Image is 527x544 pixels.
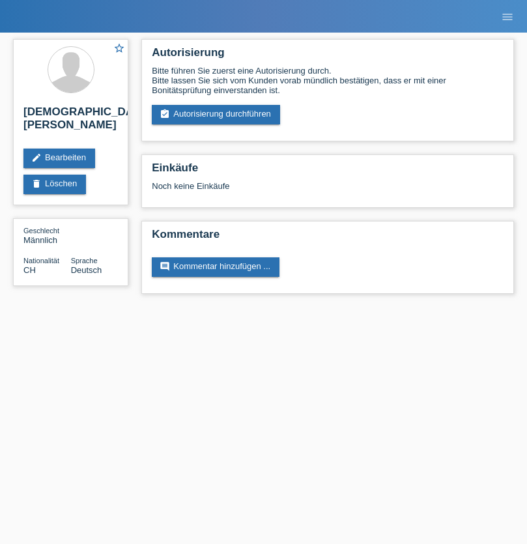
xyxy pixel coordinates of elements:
[152,228,504,248] h2: Kommentare
[23,257,59,265] span: Nationalität
[113,42,125,56] a: star_border
[23,149,95,168] a: editBearbeiten
[23,175,86,194] a: deleteLöschen
[23,265,36,275] span: Schweiz
[152,257,279,277] a: commentKommentar hinzufügen ...
[160,109,170,119] i: assignment_turned_in
[494,12,520,20] a: menu
[113,42,125,54] i: star_border
[152,66,504,95] div: Bitte führen Sie zuerst eine Autorisierung durch. Bitte lassen Sie sich vom Kunden vorab mündlich...
[71,257,98,265] span: Sprache
[152,162,504,181] h2: Einkäufe
[71,265,102,275] span: Deutsch
[31,152,42,163] i: edit
[152,46,504,66] h2: Autorisierung
[23,227,59,235] span: Geschlecht
[501,10,514,23] i: menu
[23,225,71,245] div: Männlich
[31,179,42,189] i: delete
[152,105,280,124] a: assignment_turned_inAutorisierung durchführen
[23,106,118,138] h2: [DEMOGRAPHIC_DATA][PERSON_NAME]
[152,181,504,201] div: Noch keine Einkäufe
[160,261,170,272] i: comment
